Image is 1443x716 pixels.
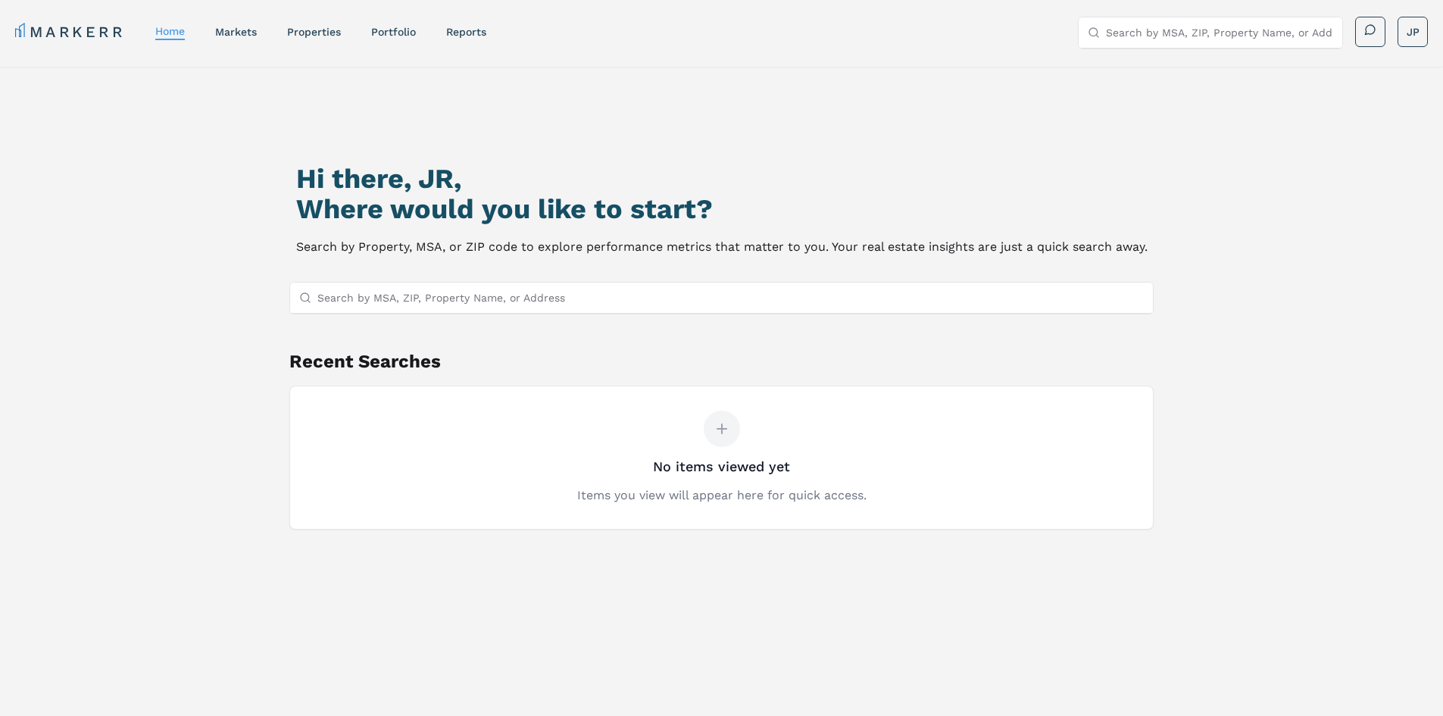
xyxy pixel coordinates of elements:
[296,194,1148,224] h2: Where would you like to start?
[577,486,867,505] p: Items you view will appear here for quick access.
[317,283,1145,313] input: Search by MSA, ZIP, Property Name, or Address
[155,25,185,37] a: home
[15,21,125,42] a: MARKERR
[287,26,341,38] a: properties
[215,26,257,38] a: markets
[1407,24,1420,39] span: JP
[653,456,790,477] h3: No items viewed yet
[296,164,1148,194] h1: Hi there, JR,
[1398,17,1428,47] button: JP
[446,26,486,38] a: reports
[296,236,1148,258] p: Search by Property, MSA, or ZIP code to explore performance metrics that matter to you. Your real...
[1106,17,1333,48] input: Search by MSA, ZIP, Property Name, or Address
[371,26,416,38] a: Portfolio
[289,349,1154,374] h2: Recent Searches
